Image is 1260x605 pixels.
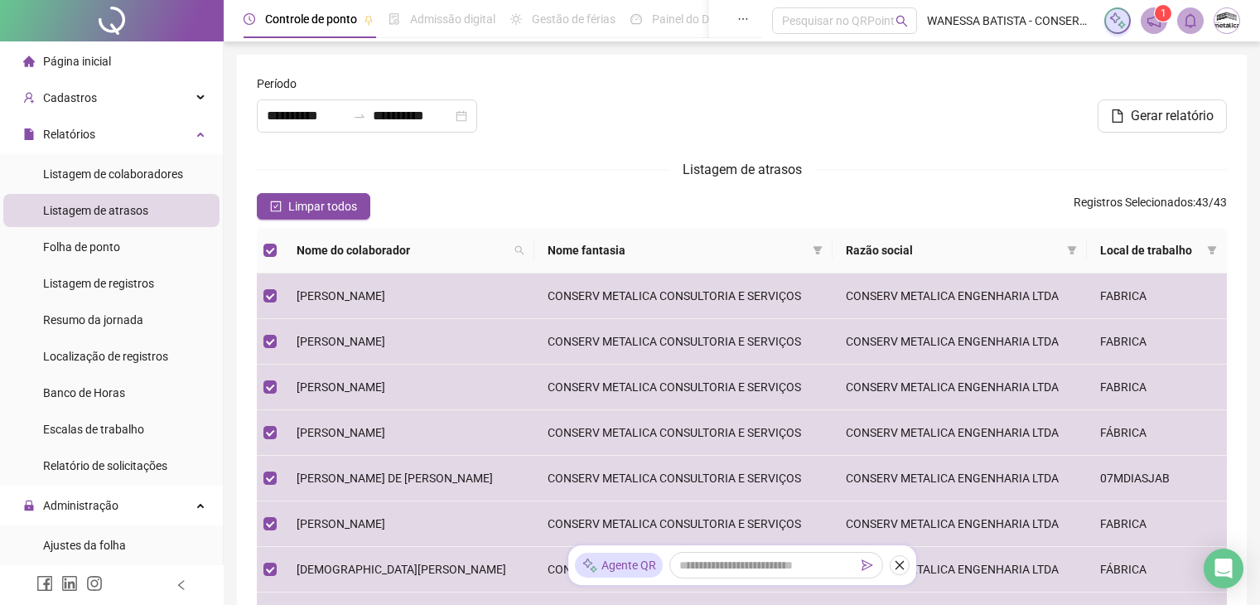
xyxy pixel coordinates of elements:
td: FABRICA [1087,501,1227,547]
span: Relatório de solicitações [43,459,167,472]
span: file [23,128,35,140]
span: notification [1147,13,1161,28]
td: CONSERV METALICA ENGENHARIA LTDA [833,410,1087,456]
td: 07MDIASJAB [1087,456,1227,501]
span: Período [257,75,297,93]
sup: 1 [1155,5,1171,22]
span: Página inicial [43,55,111,68]
span: [DEMOGRAPHIC_DATA][PERSON_NAME] [297,563,506,576]
button: Gerar relatório [1098,99,1227,133]
span: Limpar todos [288,197,357,215]
img: 17951 [1214,8,1239,33]
span: Gerar relatório [1131,106,1214,126]
td: CONSERV METALICA CONSULTORIA E SERVIÇOS [534,319,832,365]
td: CONSERV METALICA CONSULTORIA E SERVIÇOS [534,456,832,501]
td: FÁBRICA [1087,547,1227,593]
span: Local de trabalho [1100,241,1200,259]
span: filter [1204,238,1220,263]
span: Painel do DP [652,12,717,26]
span: filter [1067,245,1077,255]
span: home [23,56,35,67]
span: to [353,109,366,123]
span: Admissão digital [410,12,495,26]
span: left [176,579,187,591]
span: Resumo da jornada [43,313,143,327]
span: filter [1064,238,1080,263]
span: [PERSON_NAME] DE [PERSON_NAME] [297,472,493,485]
td: CONSERV METALICA ENGENHARIA LTDA [833,456,1087,501]
button: Limpar todos [257,193,370,220]
span: instagram [86,575,103,592]
span: [PERSON_NAME] [297,426,385,439]
span: Listagem de registros [43,277,154,290]
img: sparkle-icon.fc2bf0ac1784a2077858766a79e2daf3.svg [582,557,598,574]
div: Open Intercom Messenger [1204,549,1243,588]
span: dashboard [630,13,642,25]
span: : 43 / 43 [1074,193,1227,220]
span: Banco de Horas [43,386,125,399]
td: FÁBRICA [1087,410,1227,456]
span: send [862,559,873,571]
span: Razão social [846,241,1060,259]
span: Escalas de trabalho [43,423,144,436]
img: sparkle-icon.fc2bf0ac1784a2077858766a79e2daf3.svg [1108,12,1127,30]
span: Controle de ponto [265,12,357,26]
td: FABRICA [1087,273,1227,319]
span: Administração [43,499,118,512]
span: swap-right [353,109,366,123]
span: pushpin [364,15,374,25]
span: search [511,238,528,263]
span: Listagem de atrasos [43,204,148,217]
span: ellipsis [737,13,749,25]
span: [PERSON_NAME] [297,380,385,394]
span: Cadastros [43,91,97,104]
span: Relatórios [43,128,95,141]
span: facebook [36,575,53,592]
span: [PERSON_NAME] [297,517,385,530]
span: Listagem de colaboradores [43,167,183,181]
td: CONSERV METALICA CONSULTORIA E SERVIÇOS [534,547,832,593]
span: WANESSA BATISTA - CONSERV METALICA ENGENHARIA LTDA [927,12,1094,30]
td: CONSERV METALICA ENGENHARIA LTDA [833,501,1087,547]
span: filter [809,238,826,263]
span: close [894,559,905,571]
span: lock [23,500,35,511]
span: check-square [270,201,282,212]
span: filter [813,245,823,255]
span: Nome do colaborador [297,241,508,259]
span: file-done [389,13,400,25]
span: 1 [1161,7,1166,19]
span: file [1111,109,1124,123]
span: sun [510,13,522,25]
td: CONSERV METALICA CONSULTORIA E SERVIÇOS [534,501,832,547]
span: Registros Selecionados [1074,196,1193,209]
td: CONSERV METALICA CONSULTORIA E SERVIÇOS [534,365,832,410]
span: linkedin [61,575,78,592]
td: CONSERV METALICA ENGENHARIA LTDA [833,365,1087,410]
span: [PERSON_NAME] [297,335,385,348]
span: search [514,245,524,255]
td: CONSERV METALICA CONSULTORIA E SERVIÇOS [534,410,832,456]
span: Ajustes da folha [43,539,126,552]
span: Gestão de férias [532,12,616,26]
span: [PERSON_NAME] [297,289,385,302]
span: clock-circle [244,13,255,25]
div: Agente QR [575,553,663,578]
span: Nome fantasia [548,241,805,259]
span: Folha de ponto [43,240,120,254]
span: Localização de registros [43,350,168,363]
span: bell [1183,13,1198,28]
span: user-add [23,92,35,104]
td: CONSERV METALICA ENGENHARIA LTDA [833,273,1087,319]
td: CONSERV METALICA ENGENHARIA LTDA [833,547,1087,593]
td: FABRICA [1087,319,1227,365]
span: Listagem de atrasos [683,162,802,177]
span: search [896,15,908,27]
td: CONSERV METALICA CONSULTORIA E SERVIÇOS [534,273,832,319]
td: CONSERV METALICA ENGENHARIA LTDA [833,319,1087,365]
span: filter [1207,245,1217,255]
td: FABRICA [1087,365,1227,410]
